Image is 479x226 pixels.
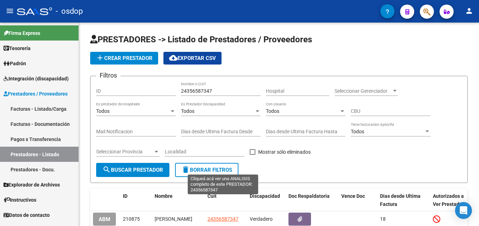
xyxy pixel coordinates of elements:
[155,215,202,223] div: [PERSON_NAME]
[155,193,173,199] span: Nombre
[455,202,472,219] div: Open Intercom Messenger
[96,149,153,155] span: Seleccionar Provincia
[4,181,60,189] span: Explorador de Archivos
[99,216,110,222] span: ABM
[163,52,222,65] button: Exportar CSV
[96,55,153,61] span: Crear Prestador
[123,193,127,199] span: ID
[4,196,36,204] span: Instructivos
[207,193,217,199] span: Cuit
[250,193,280,199] span: Discapacidad
[120,189,152,212] datatable-header-cell: ID
[96,71,120,80] h3: Filtros
[152,189,205,212] datatable-header-cell: Nombre
[93,213,116,226] button: ABM
[247,189,286,212] datatable-header-cell: Discapacidad
[169,54,178,62] mat-icon: cloud_download
[181,165,190,174] mat-icon: delete
[102,165,111,174] mat-icon: search
[4,75,69,83] span: Integración (discapacidad)
[433,193,464,207] span: Autorizados a Ver Prestador
[4,29,40,37] span: Firma Express
[96,54,104,62] mat-icon: add
[90,35,312,44] span: PRESTADORES -> Listado de Prestadores / Proveedores
[56,4,83,19] span: - osdop
[181,167,232,173] span: Borrar Filtros
[380,216,386,222] span: 18
[4,44,31,52] span: Tesorería
[335,88,392,94] span: Seleccionar Gerenciador
[465,7,473,15] mat-icon: person
[341,193,365,199] span: Vence Doc
[123,216,140,222] span: 210875
[338,189,377,212] datatable-header-cell: Vence Doc
[351,129,364,134] span: Todos
[175,163,238,177] button: Borrar Filtros
[90,52,158,65] button: Crear Prestador
[4,90,68,98] span: Prestadores / Proveedores
[4,60,26,67] span: Padrón
[266,108,279,114] span: Todos
[258,148,311,156] span: Mostrar sólo eliminados
[181,108,194,114] span: Todos
[96,108,110,114] span: Todos
[96,163,169,177] button: Buscar Prestador
[288,193,330,199] span: Doc Respaldatoria
[169,55,216,61] span: Exportar CSV
[6,7,14,15] mat-icon: menu
[380,193,421,207] span: Dias desde Ultima Factura
[286,189,338,212] datatable-header-cell: Doc Respaldatoria
[377,189,430,212] datatable-header-cell: Dias desde Ultima Factura
[205,189,247,212] datatable-header-cell: Cuit
[430,189,469,212] datatable-header-cell: Autorizados a Ver Prestador
[207,216,238,222] span: 24356587347
[4,211,50,219] span: Datos de contacto
[250,216,273,222] span: Verdadero
[102,167,163,173] span: Buscar Prestador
